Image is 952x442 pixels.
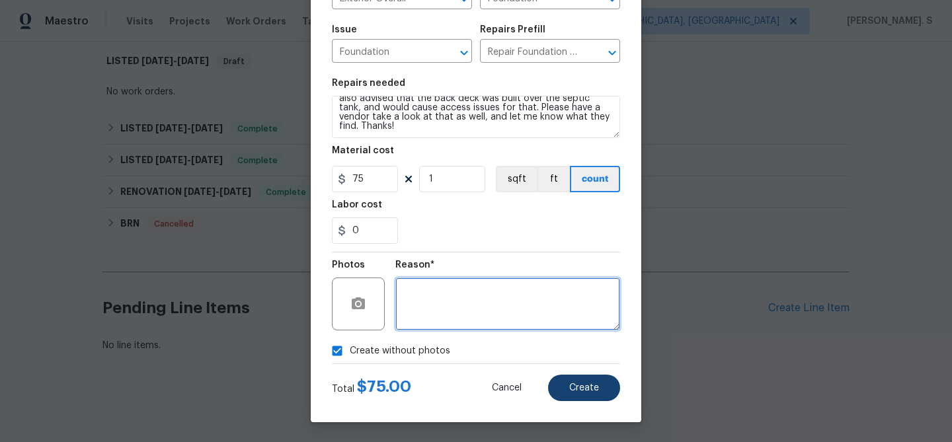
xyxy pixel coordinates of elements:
[480,25,545,34] h5: Repairs Prefill
[332,146,394,155] h5: Material cost
[332,200,382,209] h5: Labor cost
[569,383,599,393] span: Create
[332,96,620,138] textarea: Please have falcon and cornerstone come, evaluate the property for any structural and foundation ...
[357,379,411,394] span: $ 75.00
[350,344,450,358] span: Create without photos
[332,380,411,396] div: Total
[455,44,473,62] button: Open
[492,383,522,393] span: Cancel
[471,375,543,401] button: Cancel
[603,44,621,62] button: Open
[548,375,620,401] button: Create
[332,25,357,34] h5: Issue
[395,260,434,270] h5: Reason*
[570,166,620,192] button: count
[332,260,365,270] h5: Photos
[537,166,570,192] button: ft
[332,79,405,88] h5: Repairs needed
[496,166,537,192] button: sqft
